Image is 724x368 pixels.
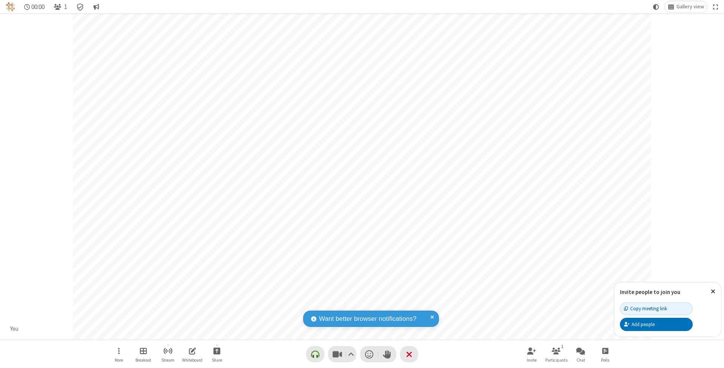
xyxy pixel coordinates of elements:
button: Close popover [705,282,721,301]
button: Manage Breakout Rooms [132,343,155,365]
span: Want better browser notifications? [319,314,416,324]
span: Share [212,358,222,362]
span: More [115,358,123,362]
button: End or leave meeting [400,346,418,362]
div: Timer [21,1,48,12]
span: 00:00 [31,3,44,11]
button: Fullscreen [710,1,721,12]
button: Change layout [665,1,707,12]
button: Invite participants (⌘+Shift+I) [520,343,543,365]
button: Conversation [90,1,102,12]
button: Stop video (⌘+Shift+V) [328,346,356,362]
button: Raise hand [378,346,396,362]
button: Send a reaction [360,346,378,362]
button: Open shared whiteboard [181,343,204,365]
button: Video setting [346,346,356,362]
button: Open participant list [51,1,70,12]
span: Chat [577,358,585,362]
div: 1 [559,343,566,350]
div: Copy meeting link [624,305,667,312]
label: Invite people to join you [620,288,680,296]
span: Breakout [135,358,151,362]
span: 1 [64,3,67,11]
button: Connect your audio [306,346,324,362]
img: QA Selenium DO NOT DELETE OR CHANGE [6,2,15,11]
span: Whiteboard [182,358,202,362]
span: Invite [527,358,537,362]
button: Open poll [594,343,617,365]
button: Add people [620,318,693,331]
button: Start streaming [156,343,179,365]
span: Participants [545,358,568,362]
span: Gallery view [676,4,704,10]
button: Start sharing [206,343,228,365]
div: You [8,325,21,333]
span: Polls [601,358,609,362]
button: Copy meeting link [620,302,693,315]
button: Open menu [107,343,130,365]
span: Stream [161,358,174,362]
div: Meeting details Encryption enabled [73,1,87,12]
button: Using system theme [650,1,662,12]
button: Open chat [569,343,592,365]
button: Open participant list [545,343,568,365]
